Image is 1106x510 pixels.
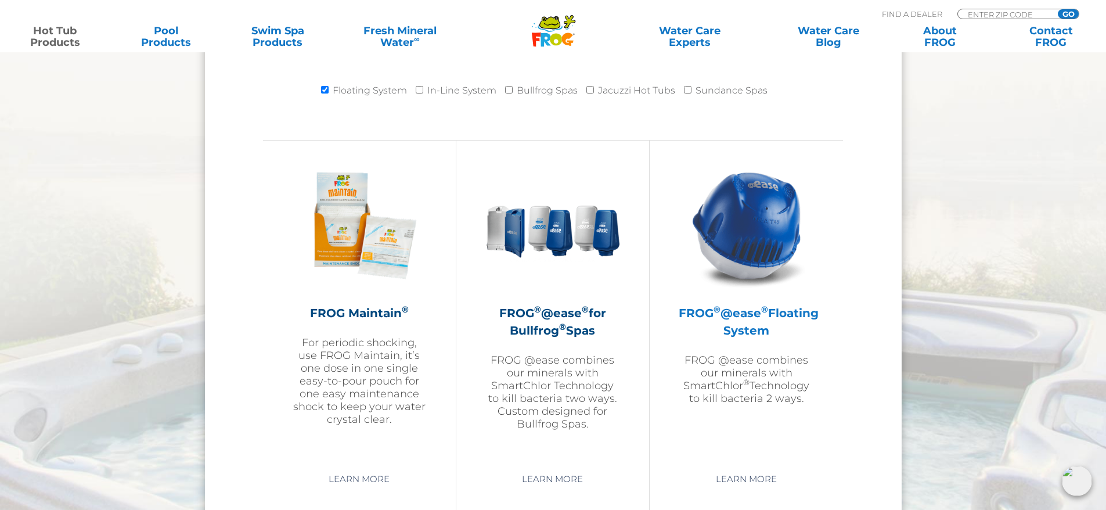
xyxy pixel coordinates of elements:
[702,469,790,490] a: Learn More
[619,25,760,48] a: Water CareExperts
[896,25,983,48] a: AboutFROG
[714,304,720,315] sup: ®
[785,25,871,48] a: Water CareBlog
[696,79,768,102] label: Sundance Spas
[485,158,620,460] a: FROG®@ease®for Bullfrog®SpasFROG @ease combines our minerals with SmartChlor Technology to kill b...
[761,304,768,315] sup: ®
[123,25,210,48] a: PoolProducts
[509,469,596,490] a: Learn More
[485,158,620,293] img: bullfrog-product-hero-300x300.png
[1008,25,1094,48] a: ContactFROG
[333,79,407,102] label: Floating System
[402,304,409,315] sup: ®
[292,336,427,426] p: For periodic shocking, use FROG Maintain, it’s one dose in one single easy-to-pour pouch for one ...
[485,304,620,339] h2: FROG @ease for Bullfrog Spas
[427,79,496,102] label: In-Line System
[582,304,589,315] sup: ®
[882,9,942,19] p: Find A Dealer
[12,25,98,48] a: Hot TubProducts
[485,354,620,430] p: FROG @ease combines our minerals with SmartChlor Technology to kill bacteria two ways. Custom des...
[517,79,578,102] label: Bullfrog Spas
[292,304,427,322] h2: FROG Maintain
[292,158,427,293] img: Frog_Maintain_Hero-2-v2-300x300.png
[679,158,814,460] a: FROG®@ease®Floating SystemFROG @ease combines our minerals with SmartChlor®Technology to kill bac...
[534,304,541,315] sup: ®
[414,34,420,44] sup: ∞
[345,25,454,48] a: Fresh MineralWater∞
[315,469,403,490] a: Learn More
[235,25,321,48] a: Swim SpaProducts
[679,354,814,405] p: FROG @ease combines our minerals with SmartChlor Technology to kill bacteria 2 ways.
[1058,9,1079,19] input: GO
[967,9,1045,19] input: Zip Code Form
[559,321,566,332] sup: ®
[679,158,814,293] img: hot-tub-product-atease-system-300x300.png
[1062,466,1092,496] img: openIcon
[743,378,750,387] sup: ®
[292,158,427,460] a: FROG Maintain®For periodic shocking, use FROG Maintain, it’s one dose in one single easy-to-pour ...
[679,304,814,339] h2: FROG @ease Floating System
[598,79,675,102] label: Jacuzzi Hot Tubs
